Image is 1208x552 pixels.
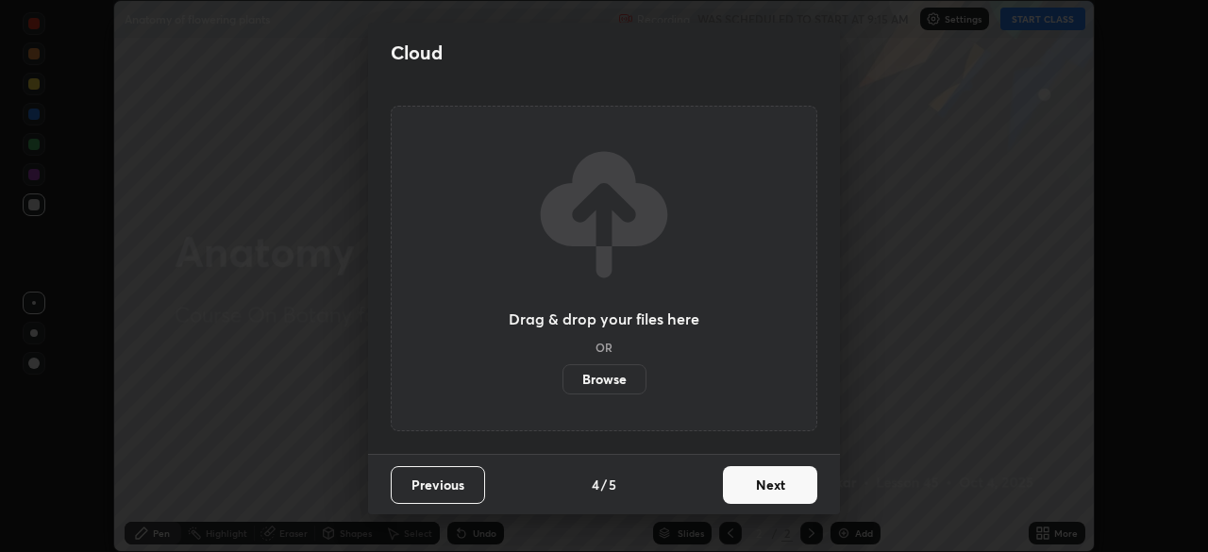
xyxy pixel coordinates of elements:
[509,311,699,326] h3: Drag & drop your files here
[391,466,485,504] button: Previous
[723,466,817,504] button: Next
[596,342,612,353] h5: OR
[592,475,599,494] h4: 4
[609,475,616,494] h4: 5
[391,41,443,65] h2: Cloud
[601,475,607,494] h4: /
